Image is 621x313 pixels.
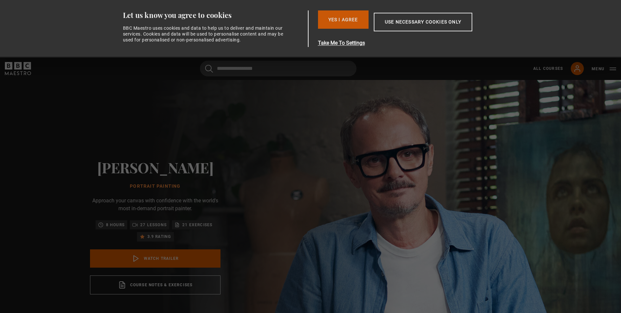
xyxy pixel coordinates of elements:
button: Use necessary cookies only [374,13,472,31]
button: Toggle navigation [592,66,616,72]
a: Course notes & exercises [90,275,220,294]
a: Watch Trailer [90,249,220,268]
h2: [PERSON_NAME] [90,159,220,176]
p: 21 exercises [182,222,212,228]
input: Search [200,61,356,76]
svg: BBC Maestro [5,62,31,75]
button: Submit the search query [205,65,213,73]
p: 8 hours [106,222,125,228]
h1: Portrait Painting [90,184,220,189]
p: Approach your canvas with confidence with the world's most in-demand portrait painter. [90,197,220,212]
div: Let us know you agree to cookies [123,10,306,20]
p: 27 lessons [140,222,167,228]
button: Yes I Agree [318,10,369,29]
a: All Courses [533,66,563,71]
button: Take Me To Settings [318,39,503,47]
p: 3.9 rating [147,233,171,240]
div: BBC Maestro uses cookies and data to help us to deliver and maintain our services. Cookies and da... [123,25,287,43]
